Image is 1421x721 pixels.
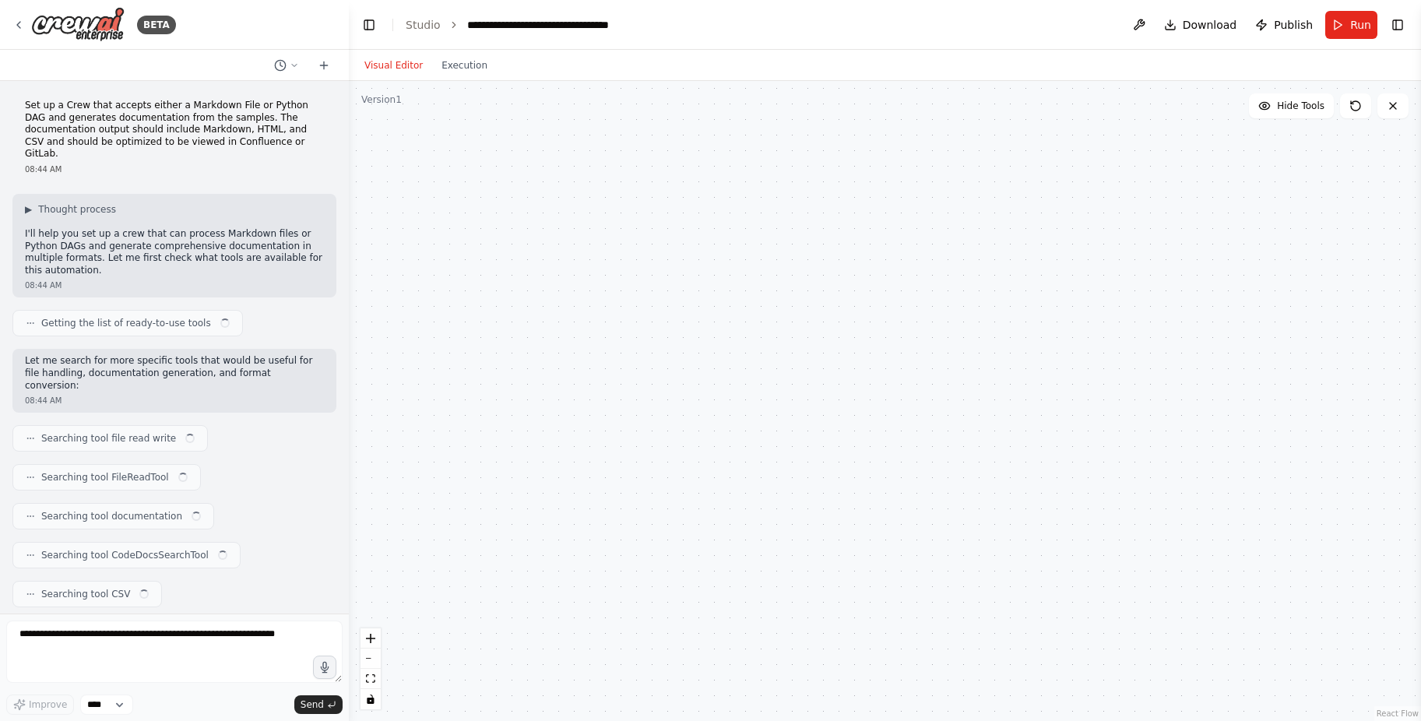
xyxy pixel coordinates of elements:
div: React Flow controls [361,628,381,709]
img: Logo [31,7,125,42]
div: 08:44 AM [25,395,324,406]
span: Getting the list of ready-to-use tools [41,317,211,329]
span: Searching tool documentation [41,510,182,522]
span: Searching tool file read write [41,432,176,445]
span: ▶ [25,203,32,216]
button: Click to speak your automation idea [313,656,336,679]
button: Send [294,695,343,714]
button: Visual Editor [355,56,432,75]
div: BETA [137,16,176,34]
span: Searching tool FileReadTool [41,471,169,484]
button: Hide Tools [1249,93,1334,118]
button: zoom in [361,628,381,649]
button: Publish [1249,11,1319,39]
span: Thought process [38,203,116,216]
span: Download [1183,17,1237,33]
span: Publish [1274,17,1313,33]
p: I'll help you set up a crew that can process Markdown files or Python DAGs and generate comprehen... [25,228,324,276]
button: Show right sidebar [1387,14,1409,36]
button: toggle interactivity [361,689,381,709]
span: Hide Tools [1277,100,1324,112]
a: React Flow attribution [1377,709,1419,718]
button: fit view [361,669,381,689]
a: Studio [406,19,441,31]
span: Searching tool CSV [41,588,130,600]
button: Switch to previous chat [268,56,305,75]
nav: breadcrumb [406,17,609,33]
button: zoom out [361,649,381,669]
p: Set up a Crew that accepts either a Markdown File or Python DAG and generates documentation from ... [25,100,324,160]
div: 08:44 AM [25,280,324,291]
p: Let me search for more specific tools that would be useful for file handling, documentation gener... [25,355,324,392]
span: Send [301,698,324,711]
button: Run [1325,11,1377,39]
div: 08:44 AM [25,164,324,175]
span: Searching tool CodeDocsSearchTool [41,549,209,561]
span: Improve [29,698,67,711]
button: ▶Thought process [25,203,116,216]
button: Download [1158,11,1243,39]
button: Execution [432,56,497,75]
button: Start a new chat [311,56,336,75]
button: Improve [6,695,74,715]
span: Run [1350,17,1371,33]
button: Hide left sidebar [358,14,380,36]
div: Version 1 [361,93,402,106]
